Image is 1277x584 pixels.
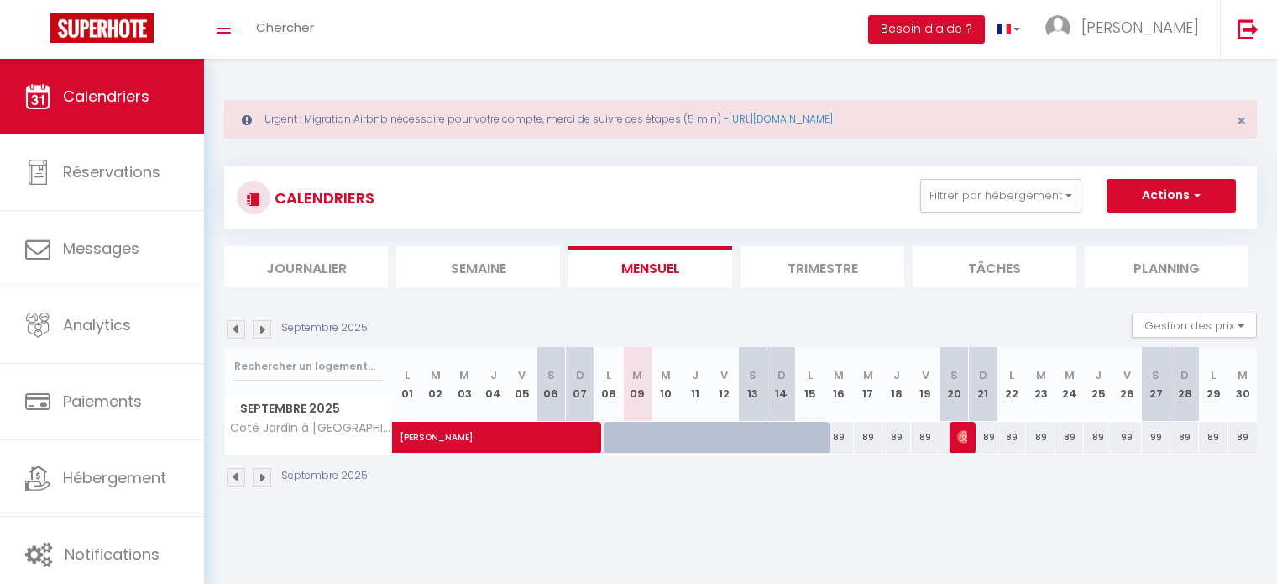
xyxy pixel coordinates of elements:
th: 13 [738,347,767,422]
p: Septembre 2025 [281,468,368,484]
div: 89 [1084,422,1112,453]
th: 02 [421,347,450,422]
th: 24 [1055,347,1084,422]
a: [PERSON_NAME] [393,422,421,454]
span: [PERSON_NAME] [400,413,670,445]
div: 89 [824,422,853,453]
abbr: D [576,367,584,383]
div: 89 [854,422,882,453]
th: 30 [1228,347,1257,422]
span: [PERSON_NAME] [957,421,966,453]
img: ... [1045,15,1070,40]
div: 89 [882,422,911,453]
th: 20 [939,347,968,422]
th: 25 [1084,347,1112,422]
abbr: L [606,367,611,383]
li: Mensuel [568,246,732,287]
abbr: V [1123,367,1131,383]
div: Urgent : Migration Airbnb nécessaire pour votre compte, merci de suivre ces étapes (5 min) - [224,100,1257,139]
button: Actions [1107,179,1236,213]
th: 26 [1112,347,1141,422]
div: 89 [1055,422,1084,453]
h3: CALENDRIERS [270,179,374,217]
span: Notifications [65,544,160,565]
abbr: M [1036,367,1046,383]
abbr: L [405,367,410,383]
abbr: D [777,367,786,383]
th: 29 [1199,347,1227,422]
span: Messages [63,238,139,259]
div: 99 [1112,422,1141,453]
th: 19 [911,347,939,422]
a: [URL][DOMAIN_NAME] [729,112,833,126]
abbr: M [661,367,671,383]
th: 28 [1170,347,1199,422]
th: 11 [681,347,709,422]
th: 16 [824,347,853,422]
abbr: M [863,367,873,383]
abbr: M [459,367,469,383]
th: 10 [652,347,680,422]
input: Rechercher un logement... [234,351,383,381]
th: 06 [536,347,565,422]
abbr: M [431,367,441,383]
span: [PERSON_NAME] [1081,17,1199,38]
abbr: J [1095,367,1102,383]
th: 14 [767,347,796,422]
button: Gestion des prix [1132,313,1257,338]
button: Filtrer par hébergement [920,179,1081,213]
abbr: S [950,367,958,383]
li: Tâches [913,246,1076,287]
div: 89 [997,422,1026,453]
span: Chercher [256,18,314,36]
img: logout [1238,18,1259,39]
div: 99 [1142,422,1170,453]
span: Analytics [63,314,131,335]
th: 04 [479,347,507,422]
button: Besoin d'aide ? [868,15,985,44]
th: 07 [565,347,594,422]
div: 89 [911,422,939,453]
th: 21 [969,347,997,422]
span: Paiements [63,391,142,412]
abbr: M [834,367,844,383]
th: 12 [709,347,738,422]
th: 09 [623,347,652,422]
abbr: L [1009,367,1014,383]
span: Réservations [63,161,160,182]
p: Septembre 2025 [281,320,368,336]
abbr: L [808,367,813,383]
abbr: V [518,367,526,383]
abbr: D [979,367,987,383]
th: 23 [1026,347,1055,422]
abbr: S [547,367,555,383]
img: Super Booking [50,13,154,43]
th: 22 [997,347,1026,422]
abbr: M [1065,367,1075,383]
abbr: V [720,367,728,383]
abbr: S [749,367,756,383]
button: Close [1237,113,1246,129]
span: Septembre 2025 [225,397,392,421]
abbr: M [632,367,642,383]
li: Planning [1085,246,1248,287]
div: 89 [969,422,997,453]
abbr: D [1180,367,1189,383]
div: 89 [1228,422,1257,453]
span: × [1237,110,1246,131]
span: Coté Jardin à [GEOGRAPHIC_DATA][PERSON_NAME] [228,422,395,434]
div: 89 [1199,422,1227,453]
th: 15 [796,347,824,422]
abbr: J [893,367,900,383]
abbr: V [922,367,929,383]
th: 27 [1142,347,1170,422]
th: 05 [508,347,536,422]
li: Semaine [396,246,560,287]
th: 17 [854,347,882,422]
abbr: L [1211,367,1216,383]
th: 01 [393,347,421,422]
li: Journalier [224,246,388,287]
abbr: S [1152,367,1159,383]
abbr: J [490,367,497,383]
th: 18 [882,347,911,422]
